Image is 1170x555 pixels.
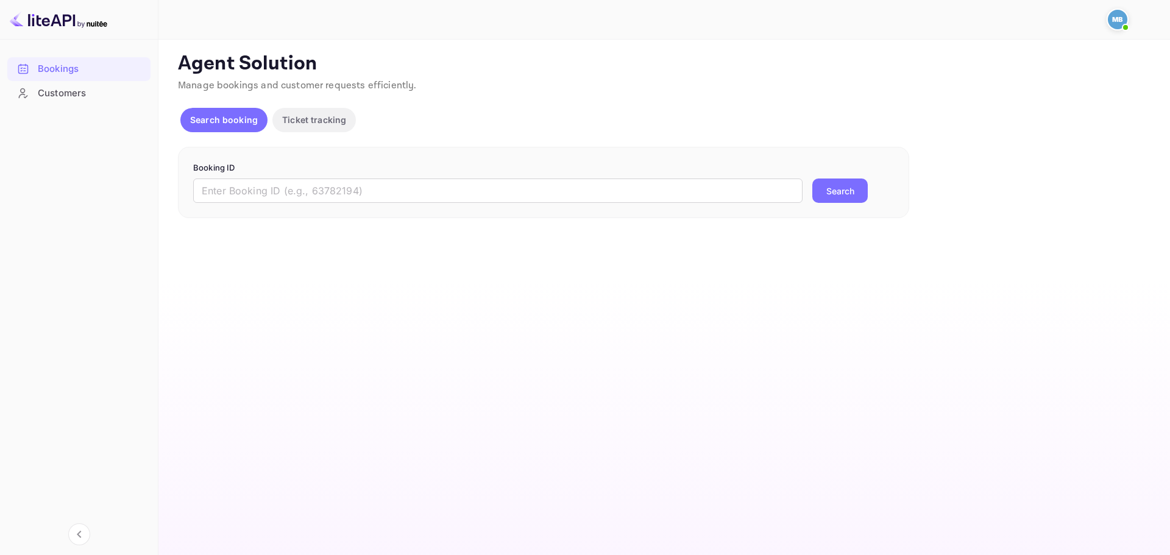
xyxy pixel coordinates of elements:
div: Bookings [38,62,144,76]
p: Search booking [190,113,258,126]
p: Booking ID [193,162,894,174]
input: Enter Booking ID (e.g., 63782194) [193,179,803,203]
p: Agent Solution [178,52,1148,76]
a: Bookings [7,57,151,80]
p: Ticket tracking [282,113,346,126]
button: Search [812,179,868,203]
img: LiteAPI logo [10,10,107,29]
div: Customers [7,82,151,105]
div: Bookings [7,57,151,81]
span: Manage bookings and customer requests efficiently. [178,79,417,92]
img: Mohcine Belkhir [1108,10,1127,29]
button: Collapse navigation [68,523,90,545]
a: Customers [7,82,151,104]
div: Customers [38,87,144,101]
